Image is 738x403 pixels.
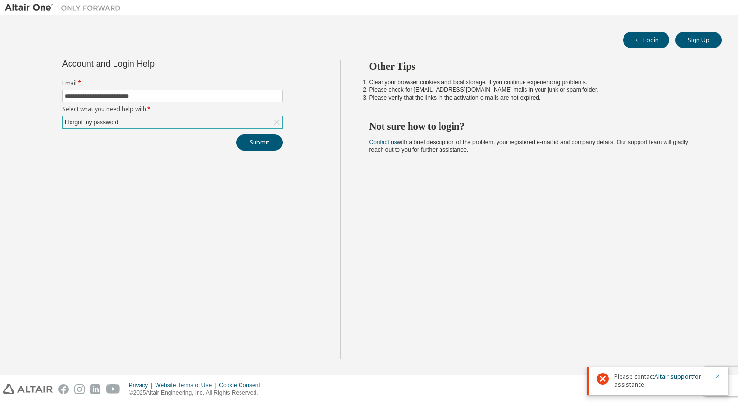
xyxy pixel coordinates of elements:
li: Please verify that the links in the activation e-mails are not expired. [369,94,705,101]
p: © 2025 Altair Engineering, Inc. All Rights Reserved. [129,389,266,397]
div: I forgot my password [63,117,120,128]
a: Altair support [654,373,693,381]
li: Please check for [EMAIL_ADDRESS][DOMAIN_NAME] mails in your junk or spam folder. [369,86,705,94]
button: Sign Up [675,32,722,48]
a: Contact us [369,139,397,145]
img: youtube.svg [106,384,120,394]
div: Account and Login Help [62,60,239,68]
img: instagram.svg [74,384,85,394]
h2: Other Tips [369,60,705,72]
div: Website Terms of Use [155,381,219,389]
button: Login [623,32,669,48]
img: linkedin.svg [90,384,100,394]
label: Email [62,79,283,87]
li: Clear your browser cookies and local storage, if you continue experiencing problems. [369,78,705,86]
img: Altair One [5,3,126,13]
img: altair_logo.svg [3,384,53,394]
span: Please contact for assistance. [614,373,709,389]
h2: Not sure how to login? [369,120,705,132]
img: facebook.svg [58,384,69,394]
div: Privacy [129,381,155,389]
div: Cookie Consent [219,381,266,389]
button: Submit [236,134,283,151]
label: Select what you need help with [62,105,283,113]
div: I forgot my password [63,116,282,128]
span: with a brief description of the problem, your registered e-mail id and company details. Our suppo... [369,139,688,153]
